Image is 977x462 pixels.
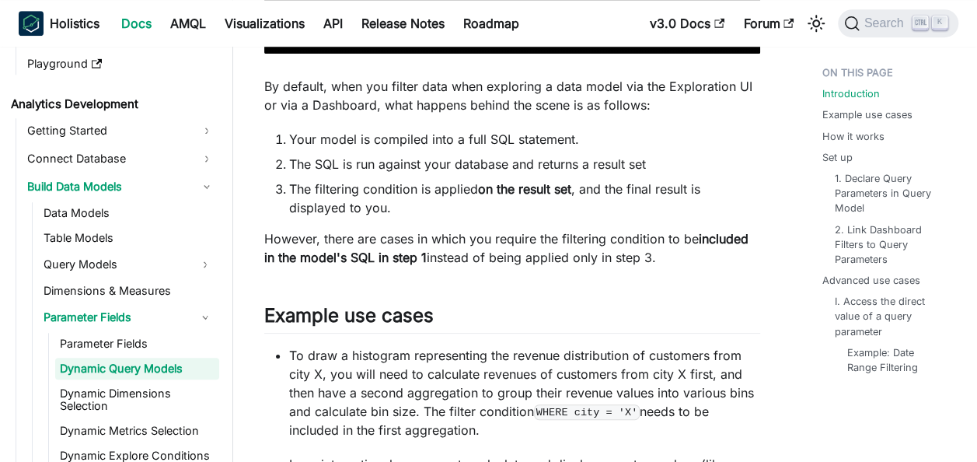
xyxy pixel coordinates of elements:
[835,222,946,268] a: 2. Link Dashboard Filters to Query Parameters
[860,16,913,30] span: Search
[822,86,880,101] a: Introduction
[23,118,219,143] a: Getting Started
[932,16,947,30] kbd: K
[39,305,191,330] a: Parameter Fields
[55,333,219,355] a: Parameter Fields
[314,11,352,36] a: API
[161,11,215,36] a: AMQL
[804,11,829,36] button: Switch between dark and light mode (currently light mode)
[264,304,760,334] h2: Example use cases
[289,130,760,149] li: Your model is compiled into a full SQL statement.
[23,146,219,171] a: Connect Database
[112,11,161,36] a: Docs
[847,345,940,375] a: Example: Date Range Filtering
[454,11,529,36] a: Roadmap
[55,358,219,380] a: Dynamic Query Models
[19,11,99,36] a: HolisticsHolistics
[822,273,920,288] a: Advanced use cases
[640,11,734,36] a: v3.0 Docs
[478,181,571,197] strong: on the result set
[835,294,946,339] a: I. Access the direct value of a query parameter
[289,180,760,217] li: The filtering condition is applied , and the final result is displayed to you.
[734,11,803,36] a: Forum
[55,383,219,417] a: Dynamic Dimensions Selection
[264,229,760,267] p: However, there are cases in which you require the filtering condition to be instead of being appl...
[50,14,99,33] b: Holistics
[19,11,44,36] img: Holistics
[55,420,219,442] a: Dynamic Metrics Selection
[822,129,885,144] a: How it works
[289,346,760,439] p: To draw a histogram representing the revenue distribution of customers from city X, you will need...
[39,202,219,224] a: Data Models
[352,11,454,36] a: Release Notes
[835,171,946,216] a: 1. Declare Query Parameters in Query Model
[39,227,219,249] a: Table Models
[822,150,853,165] a: Set up
[838,9,958,37] button: Search (Ctrl+K)
[191,305,219,330] button: Collapse sidebar category 'Parameter Fields'
[822,107,912,122] a: Example use cases
[6,93,219,115] a: Analytics Development
[264,77,760,114] p: By default, when you filter data when exploring a data model via the Exploration UI or via a Dash...
[215,11,314,36] a: Visualizations
[23,174,219,199] a: Build Data Models
[534,404,640,420] code: WHERE city = 'X'
[289,155,760,173] li: The SQL is run against your database and returns a result set
[23,53,219,75] a: Playground
[39,252,191,277] a: Query Models
[191,252,219,277] button: Expand sidebar category 'Query Models'
[39,280,219,302] a: Dimensions & Measures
